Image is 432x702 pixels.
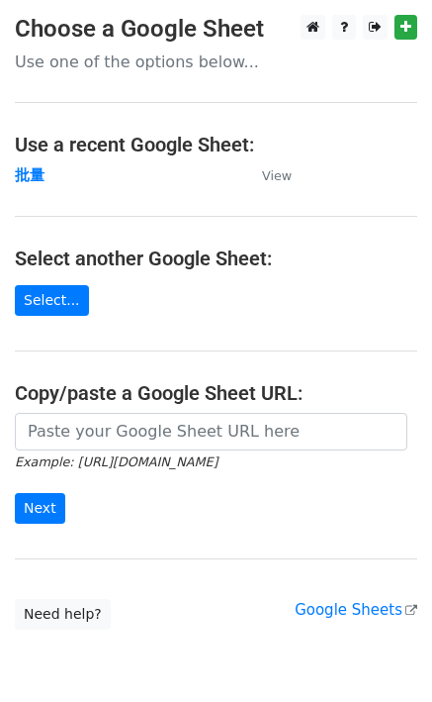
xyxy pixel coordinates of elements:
[295,601,417,619] a: Google Sheets
[15,599,111,630] a: Need help?
[15,166,44,184] a: 批量
[15,15,417,44] h3: Choose a Google Sheet
[15,413,407,451] input: Paste your Google Sheet URL here
[262,168,292,183] small: View
[242,166,292,184] a: View
[15,247,417,270] h4: Select another Google Sheet:
[15,493,65,524] input: Next
[15,51,417,72] p: Use one of the options below...
[15,133,417,156] h4: Use a recent Google Sheet:
[15,454,217,469] small: Example: [URL][DOMAIN_NAME]
[15,285,89,316] a: Select...
[15,381,417,405] h4: Copy/paste a Google Sheet URL:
